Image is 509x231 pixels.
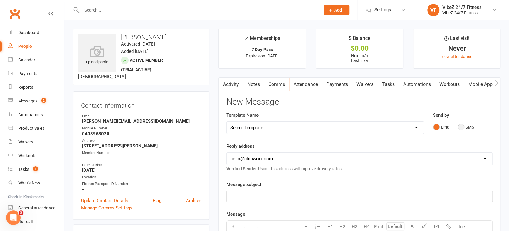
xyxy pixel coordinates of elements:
[82,181,201,187] div: Fitness Passport ID Number
[8,67,64,81] a: Payments
[322,78,352,91] a: Payments
[18,205,55,210] div: General attendance
[322,53,397,63] p: Next: n/a Last: n/a
[264,78,289,91] a: Comms
[78,45,116,65] div: upload photo
[433,112,449,119] label: Send by
[8,122,64,135] a: Product Sales
[219,78,243,91] a: Activity
[18,167,29,172] div: Tasks
[18,98,37,103] div: Messages
[226,112,259,119] label: Template Name
[246,53,279,58] span: Expires on [DATE]
[419,45,495,52] div: Never
[121,58,163,72] span: Active member (trial active)
[18,30,39,35] div: Dashboard
[82,162,201,168] div: Date of Birth
[82,113,201,119] div: Email
[386,222,404,230] input: Default
[256,224,259,229] span: U
[322,45,397,52] div: $0.00
[334,8,342,12] span: Add
[82,167,201,173] strong: [DATE]
[82,131,201,136] strong: 0408963020
[153,197,161,204] a: Flag
[8,94,64,108] a: Messages 2
[8,108,64,122] a: Automations
[121,49,149,54] time: Added [DATE]
[78,74,126,79] span: [DEMOGRAPHIC_DATA]
[7,6,22,21] a: Clubworx
[18,57,35,62] div: Calendar
[435,78,464,91] a: Workouts
[81,204,132,212] a: Manage Comms Settings
[41,98,46,103] span: 2
[441,54,472,59] a: view attendance
[82,126,201,131] div: Mobile Number
[82,187,201,192] strong: -
[252,47,273,52] strong: 7 Day Pass
[6,210,21,225] iframe: Intercom live chat
[82,138,201,144] div: Address
[18,153,36,158] div: Workouts
[226,97,493,107] h3: New Message
[374,3,391,17] span: Settings
[442,5,482,10] div: VibeZ 24/7 Fitness
[433,121,451,133] button: Email
[464,78,497,91] a: Mobile App
[458,121,474,133] button: SMS
[442,10,482,16] div: VibeZ 24/7 Fitness
[82,174,201,180] div: Location
[186,197,201,204] a: Archive
[82,150,201,156] div: Member Number
[226,166,258,171] strong: Verified Sender:
[18,71,37,76] div: Payments
[226,143,255,150] label: Reply address
[349,34,370,45] div: $ Balance
[8,149,64,163] a: Workouts
[8,26,64,40] a: Dashboard
[8,215,64,229] a: Roll call
[226,211,245,218] label: Message
[8,176,64,190] a: What's New
[8,53,64,67] a: Calendar
[289,78,322,91] a: Attendance
[19,210,23,215] span: 3
[18,219,33,224] div: Roll call
[8,135,64,149] a: Waivers
[18,44,32,49] div: People
[427,4,439,16] div: VF
[444,34,469,45] div: Last visit
[399,78,435,91] a: Automations
[324,5,349,15] button: Add
[18,140,33,144] div: Waivers
[18,181,40,185] div: What's New
[8,81,64,94] a: Reports
[244,36,248,41] i: ✓
[243,78,264,91] a: Notes
[226,166,343,171] span: Using this address will improve delivery rates.
[8,201,64,215] a: General attendance kiosk mode
[8,40,64,53] a: People
[82,119,201,124] strong: [PERSON_NAME][EMAIL_ADDRESS][DOMAIN_NAME]
[226,181,261,188] label: Message subject
[78,34,204,40] h3: [PERSON_NAME]
[18,126,44,131] div: Product Sales
[81,197,128,204] a: Update Contact Details
[82,155,201,161] strong: -
[80,6,316,14] input: Search...
[121,41,155,47] time: Activated [DATE]
[352,78,378,91] a: Waivers
[81,100,201,109] h3: Contact information
[244,34,280,46] div: Memberships
[33,166,38,171] span: 1
[82,143,201,149] strong: [STREET_ADDRESS][PERSON_NAME]
[378,78,399,91] a: Tasks
[18,112,43,117] div: Automations
[8,163,64,176] a: Tasks 1
[18,85,33,90] div: Reports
